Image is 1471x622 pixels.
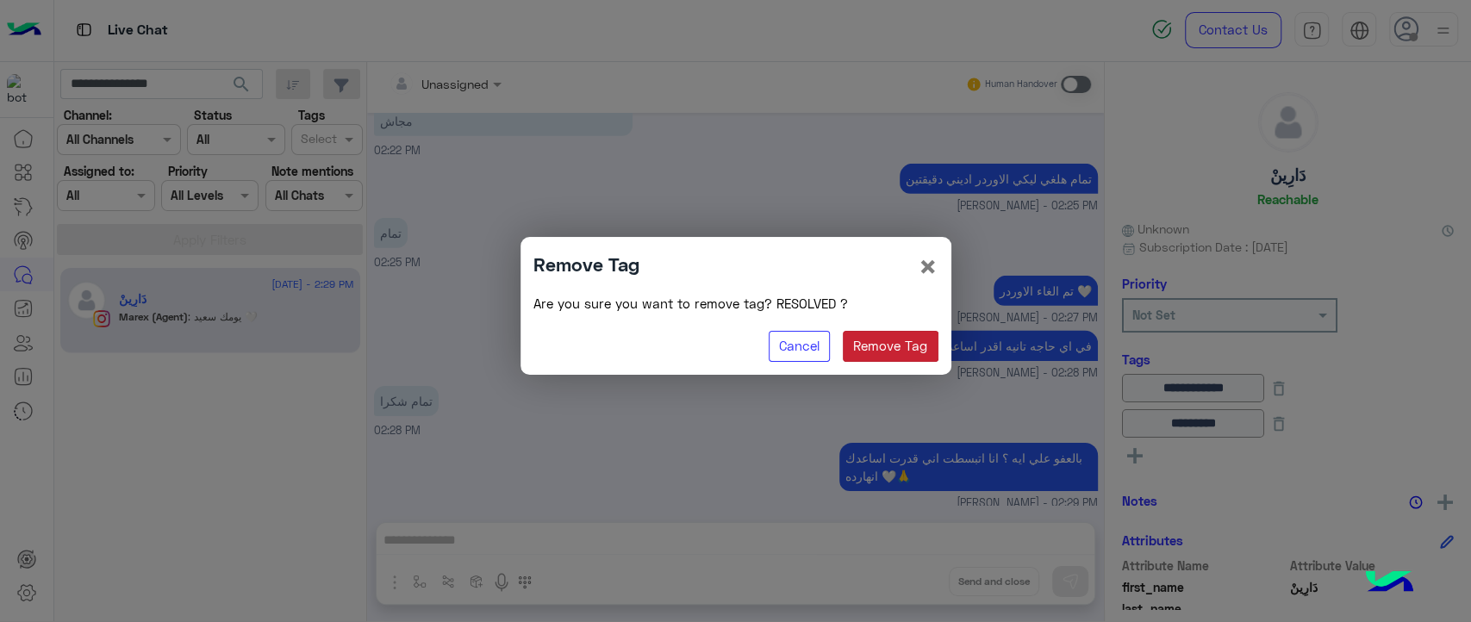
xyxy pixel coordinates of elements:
[769,331,831,362] button: Cancel
[918,246,938,285] span: ×
[533,295,938,311] h6: Are you sure you want to remove tag? RESOLVED ?
[918,250,938,283] button: Close
[1359,553,1419,613] img: hulul-logo.png
[843,331,938,362] button: Remove Tag
[533,250,639,278] h4: Remove Tag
